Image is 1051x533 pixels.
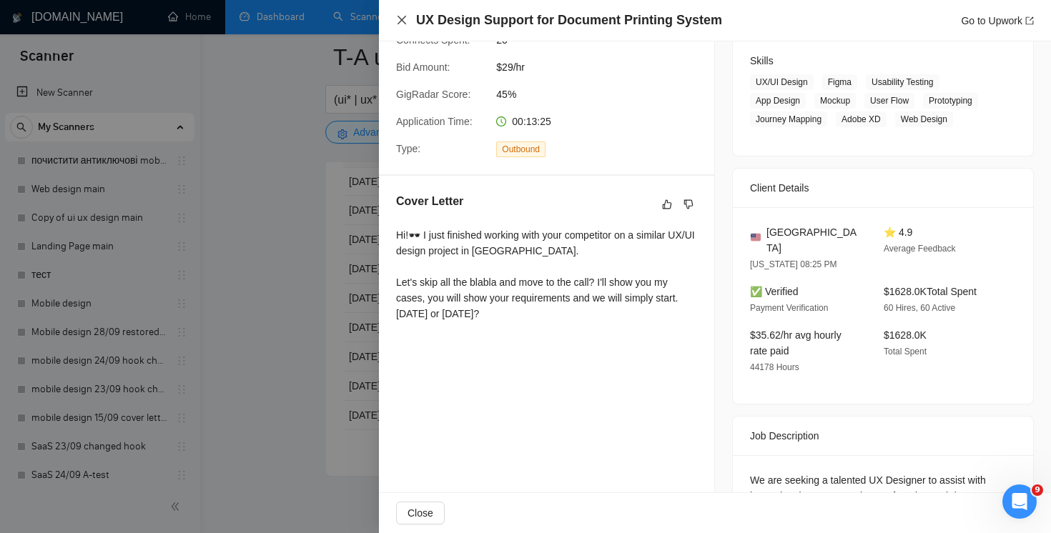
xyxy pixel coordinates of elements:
span: Web Design [895,111,953,127]
span: $29/hr [496,59,711,75]
span: Prototyping [923,93,978,109]
div: Job Description [750,417,1016,455]
span: clock-circle [496,116,506,126]
span: Bid Amount: [396,61,450,73]
span: Application Time: [396,116,473,127]
span: Usability Testing [866,74,939,90]
span: 45% [496,86,711,102]
span: like [662,199,672,210]
span: export [1025,16,1034,25]
span: Figma [822,74,857,90]
span: $1628.0K [884,329,927,341]
span: User Flow [864,93,914,109]
h4: UX Design Support for Document Printing System [416,11,722,29]
span: 44178 Hours [750,362,799,372]
span: GigRadar Score: [396,89,470,100]
span: $35.62/hr avg hourly rate paid [750,329,842,357]
span: App Design [750,93,806,109]
span: ⭐ 4.9 [884,226,912,238]
span: Type: [396,143,420,154]
button: like [658,196,676,213]
span: Journey Mapping [750,111,827,127]
iframe: Intercom live chat [1002,484,1037,519]
span: Average Feedback [884,244,956,254]
span: 60 Hires, 60 Active [884,303,955,313]
span: ✅ Verified [750,286,799,297]
div: Client Details [750,169,1016,207]
span: 00:13:25 [512,116,551,127]
span: Close [408,505,433,521]
button: Close [396,14,408,26]
span: Mockup [814,93,856,109]
a: Go to Upworkexport [961,15,1034,26]
span: $1628.0K Total Spent [884,286,977,297]
span: [GEOGRAPHIC_DATA] [766,224,861,256]
span: Connects Spent: [396,34,470,46]
div: Hi!🕶️ I just finished working with your competitor on a similar UX/UI design project in [GEOGRAPH... [396,227,697,322]
span: Payment Verification [750,303,828,313]
span: [US_STATE] 08:25 PM [750,259,837,269]
span: dislike [684,199,694,210]
span: Outbound [496,141,546,157]
img: 🇺🇸 [751,232,761,242]
span: 9 [1032,484,1043,496]
span: UX/UI Design [750,74,814,90]
span: close [396,14,408,26]
button: dislike [680,196,697,213]
button: Close [396,502,445,524]
span: Total Spent [884,347,927,357]
span: Skills [750,55,774,66]
h5: Cover Letter [396,193,463,210]
span: Adobe XD [836,111,887,127]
